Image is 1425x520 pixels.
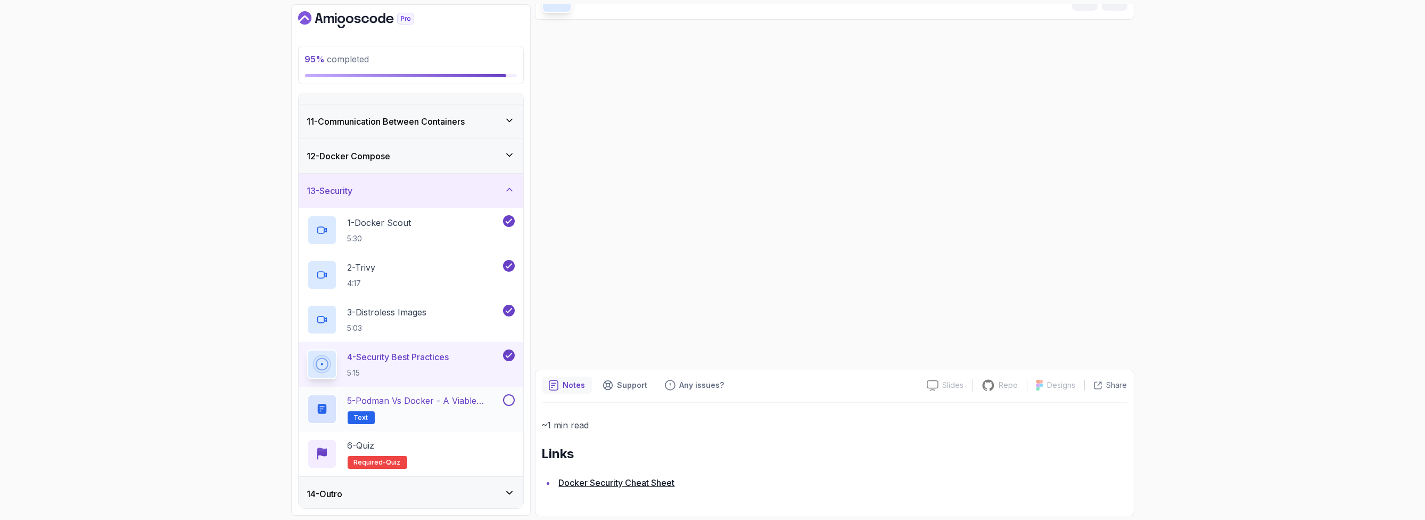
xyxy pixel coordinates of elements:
button: 5-Podman vs Docker - A Viable AlternativeText [307,394,515,424]
p: 5 - Podman vs Docker - A Viable Alternative [348,394,501,407]
p: 4 - Security Best Practices [348,351,449,363]
button: 3-Distroless Images5:03 [307,305,515,335]
p: Repo [999,380,1018,391]
span: quiz [386,458,401,467]
button: 11-Communication Between Containers [299,104,523,139]
button: 13-Security [299,174,523,208]
h3: 14 - Outro [307,488,343,500]
button: 4-Security Best Practices5:15 [307,350,515,379]
p: 3 - Distroless Images [348,306,427,319]
h2: Links [542,445,1127,462]
p: 1 - Docker Scout [348,216,411,229]
span: Required- [354,458,386,467]
button: Support button [596,377,654,394]
span: completed [305,54,369,64]
button: 14-Outro [299,477,523,511]
p: Any issues? [680,380,724,391]
button: notes button [542,377,592,394]
button: 12-Docker Compose [299,139,523,173]
p: Designs [1048,380,1076,391]
h3: 13 - Security [307,184,353,197]
p: 5:03 [348,323,427,334]
p: Support [617,380,648,391]
p: Slides [943,380,964,391]
a: Docker Security Cheat Sheet [559,477,675,488]
p: 5:30 [348,233,411,244]
p: 6 - Quiz [348,439,375,452]
p: ~1 min read [542,418,1127,433]
p: Notes [563,380,586,391]
button: 6-QuizRequired-quiz [307,439,515,469]
p: Share [1107,380,1127,391]
span: 95 % [305,54,325,64]
button: Share [1084,380,1127,391]
button: Feedback button [658,377,731,394]
h3: 12 - Docker Compose [307,150,391,162]
span: Text [354,413,368,422]
p: 5:15 [348,368,449,378]
p: 2 - Trivy [348,261,376,274]
h3: 11 - Communication Between Containers [307,115,465,128]
button: 2-Trivy4:17 [307,260,515,290]
button: 1-Docker Scout5:30 [307,215,515,245]
p: 4:17 [348,278,376,289]
a: Dashboard [298,11,439,28]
